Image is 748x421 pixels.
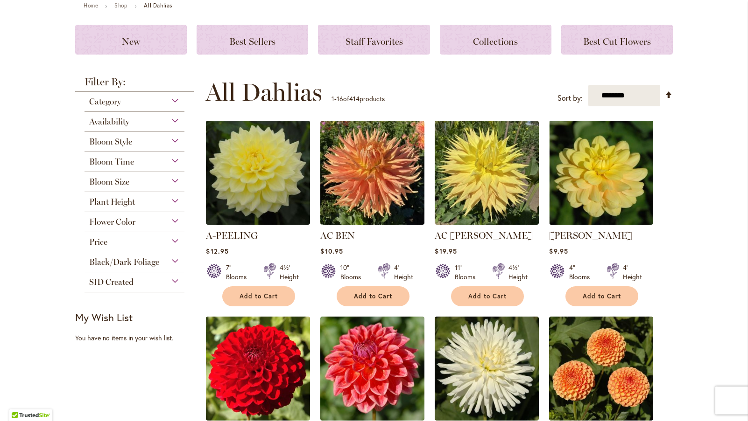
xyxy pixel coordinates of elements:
span: Flower Color [89,217,135,227]
span: Add to Cart [240,292,278,300]
div: You have no items in your wish list. [75,333,200,343]
span: Price [89,237,107,247]
span: Add to Cart [354,292,392,300]
div: 11" Blooms [455,263,481,282]
img: AC BEN [320,121,424,225]
a: AC BEN [320,230,355,241]
img: ALL TRIUMPH [435,317,539,421]
span: Bloom Style [89,137,132,147]
a: Staff Favorites [318,25,430,55]
a: Home [84,2,98,9]
button: Add to Cart [565,286,638,306]
a: AC Jeri [435,218,539,227]
p: - of products [332,91,385,106]
span: SID Created [89,277,134,287]
span: Collections [473,36,518,47]
span: All Dahlias [205,78,322,106]
div: 4½' Height [508,263,528,282]
a: Shop [114,2,127,9]
strong: My Wish List [75,311,133,324]
div: 7" Blooms [226,263,252,282]
strong: Filter By: [75,77,194,92]
button: Add to Cart [222,286,295,306]
iframe: Launch Accessibility Center [7,388,33,414]
button: Add to Cart [451,286,524,306]
strong: All Dahlias [144,2,172,9]
div: 10" Blooms [340,263,367,282]
span: Add to Cart [468,292,507,300]
span: Category [89,97,121,107]
a: Collections [440,25,551,55]
span: 414 [349,94,360,103]
a: AC BEN [320,218,424,227]
a: AC [PERSON_NAME] [435,230,533,241]
a: AHOY MATEY [549,218,653,227]
span: Best Sellers [229,36,275,47]
a: A-PEELING [206,230,258,241]
a: A-Peeling [206,218,310,227]
img: AC Jeri [435,121,539,225]
span: Bloom Time [89,157,134,167]
a: Best Cut Flowers [561,25,673,55]
span: 16 [337,94,343,103]
span: $10.95 [320,247,343,255]
span: Plant Height [89,197,135,207]
div: 4" Blooms [569,263,595,282]
span: $19.95 [435,247,457,255]
a: [PERSON_NAME] [549,230,632,241]
span: $12.95 [206,247,228,255]
div: 4' Height [623,263,642,282]
span: Staff Favorites [346,36,403,47]
div: 4½' Height [280,263,299,282]
span: Black/Dark Foliage [89,257,159,267]
span: Availability [89,117,129,127]
img: AMBER QUEEN [549,317,653,421]
img: A-Peeling [206,121,310,225]
label: Sort by: [557,90,583,107]
span: $9.95 [549,247,568,255]
img: ALI OOP [206,317,310,421]
span: Bloom Size [89,177,129,187]
button: Add to Cart [337,286,409,306]
div: 4' Height [394,263,413,282]
span: Add to Cart [583,292,621,300]
span: New [122,36,140,47]
a: New [75,25,187,55]
img: AHOY MATEY [549,121,653,225]
img: ALL THAT JAZZ [320,317,424,421]
span: 1 [332,94,334,103]
a: Best Sellers [197,25,308,55]
span: Best Cut Flowers [583,36,651,47]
